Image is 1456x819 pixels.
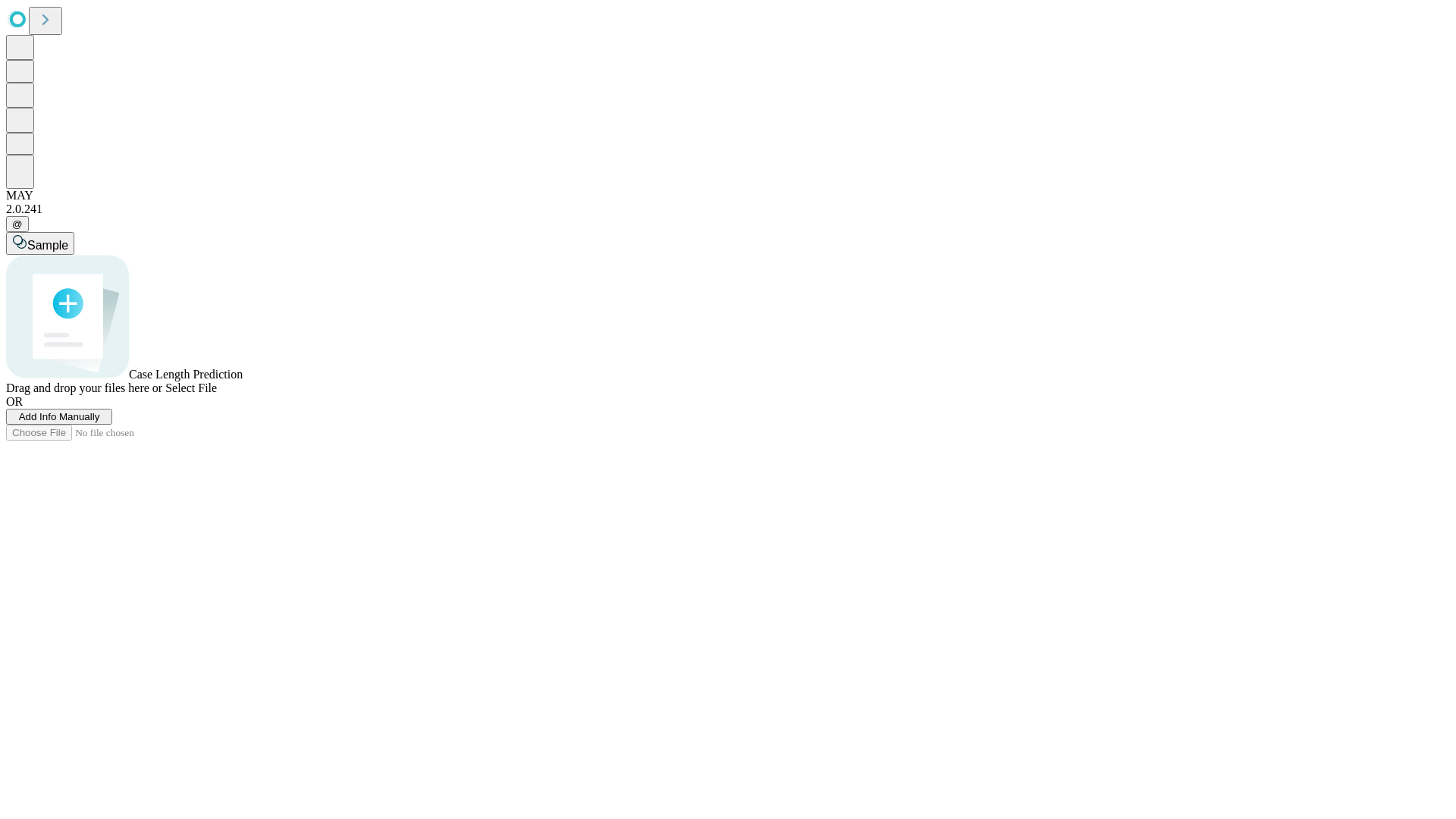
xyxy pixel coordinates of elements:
span: Case Length Prediction [129,368,243,381]
button: Add Info Manually [6,409,112,425]
div: 2.0.241 [6,202,1450,216]
span: OR [6,395,23,408]
span: Select File [165,381,217,394]
div: MAY [6,189,1450,202]
span: Add Info Manually [19,411,100,422]
span: @ [12,218,23,230]
span: Drag and drop your files here or [6,381,162,394]
span: Sample [27,239,68,252]
button: @ [6,216,29,232]
button: Sample [6,232,74,255]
